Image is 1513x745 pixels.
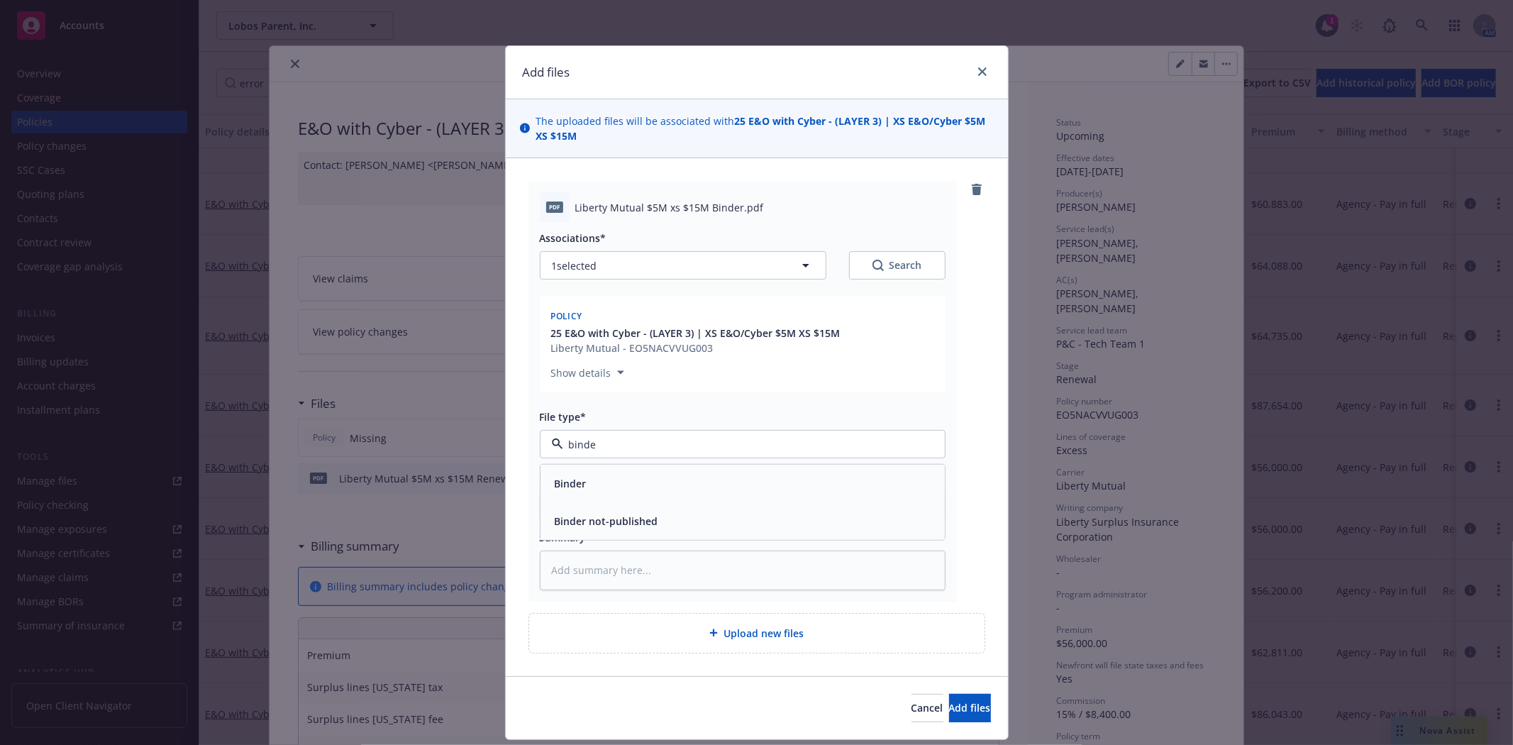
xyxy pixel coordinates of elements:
[555,476,587,491] button: Binder
[540,410,587,424] span: File type*
[555,514,658,529] button: Binder not-published
[563,437,916,452] input: Filter by keyword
